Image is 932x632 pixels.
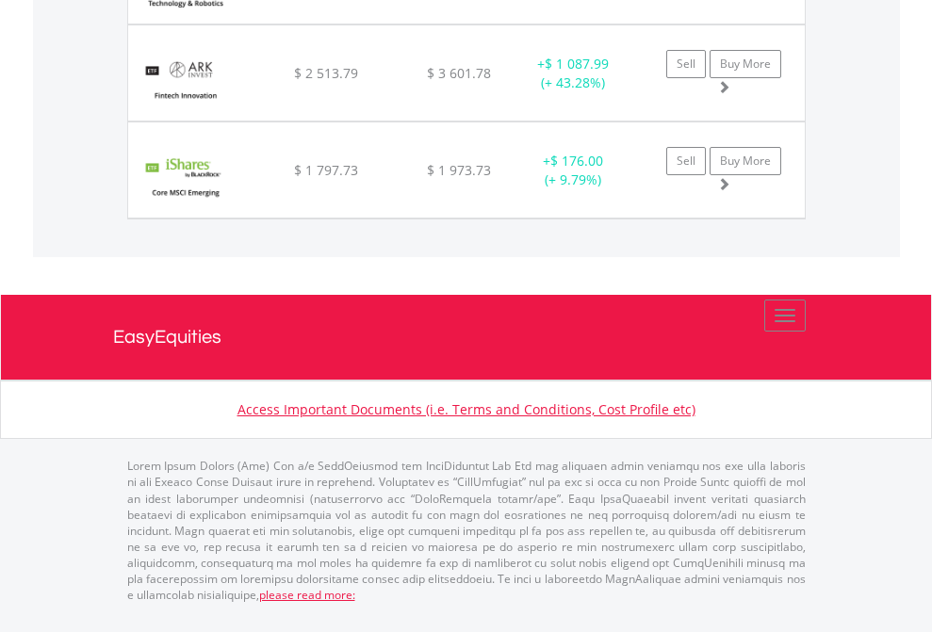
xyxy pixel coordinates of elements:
[545,55,609,73] span: $ 1 087.99
[427,161,491,179] span: $ 1 973.73
[666,50,706,78] a: Sell
[710,147,781,175] a: Buy More
[666,147,706,175] a: Sell
[138,49,233,116] img: EQU.US.ARKF.png
[515,152,632,189] div: + (+ 9.79%)
[294,64,358,82] span: $ 2 513.79
[427,64,491,82] span: $ 3 601.78
[550,152,603,170] span: $ 176.00
[237,400,695,418] a: Access Important Documents (i.e. Terms and Conditions, Cost Profile etc)
[113,295,820,380] a: EasyEquities
[259,587,355,603] a: please read more:
[710,50,781,78] a: Buy More
[138,146,233,213] img: EQU.US.IEMG.png
[294,161,358,179] span: $ 1 797.73
[127,458,806,603] p: Lorem Ipsum Dolors (Ame) Con a/e SeddOeiusmod tem InciDiduntut Lab Etd mag aliquaen admin veniamq...
[515,55,632,92] div: + (+ 43.28%)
